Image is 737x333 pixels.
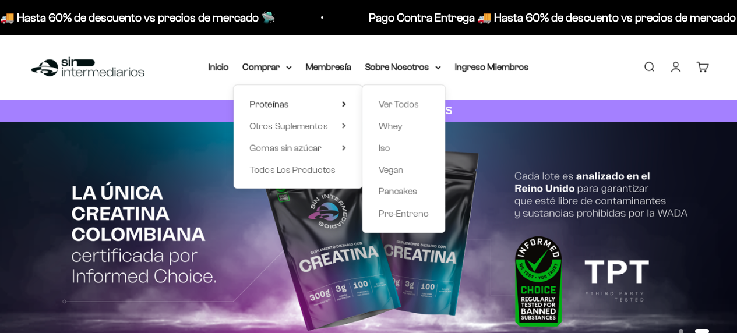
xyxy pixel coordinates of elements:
[379,208,429,218] span: Pre-Entreno
[379,186,418,196] span: Pancakes
[250,162,346,178] a: Todos Los Productos
[379,97,429,112] a: Ver Todos
[379,165,404,175] span: Vegan
[379,99,419,109] span: Ver Todos
[379,184,429,199] a: Pancakes
[379,140,429,155] a: Iso
[455,62,529,72] a: Ingreso Miembros
[379,143,390,153] span: Iso
[365,59,441,75] summary: Sobre Nosotros
[250,97,346,112] summary: Proteínas
[250,140,346,155] summary: Gomas sin azúcar
[379,206,429,221] a: Pre-Entreno
[250,119,346,134] summary: Otros Suplementos
[209,62,229,72] a: Inicio
[250,99,289,109] span: Proteínas
[379,119,429,134] a: Whey
[250,143,322,153] span: Gomas sin azúcar
[379,121,403,131] span: Whey
[250,121,328,131] span: Otros Suplementos
[306,62,351,72] a: Membresía
[379,162,429,178] a: Vegan
[250,165,336,175] span: Todos Los Productos
[243,59,292,75] summary: Comprar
